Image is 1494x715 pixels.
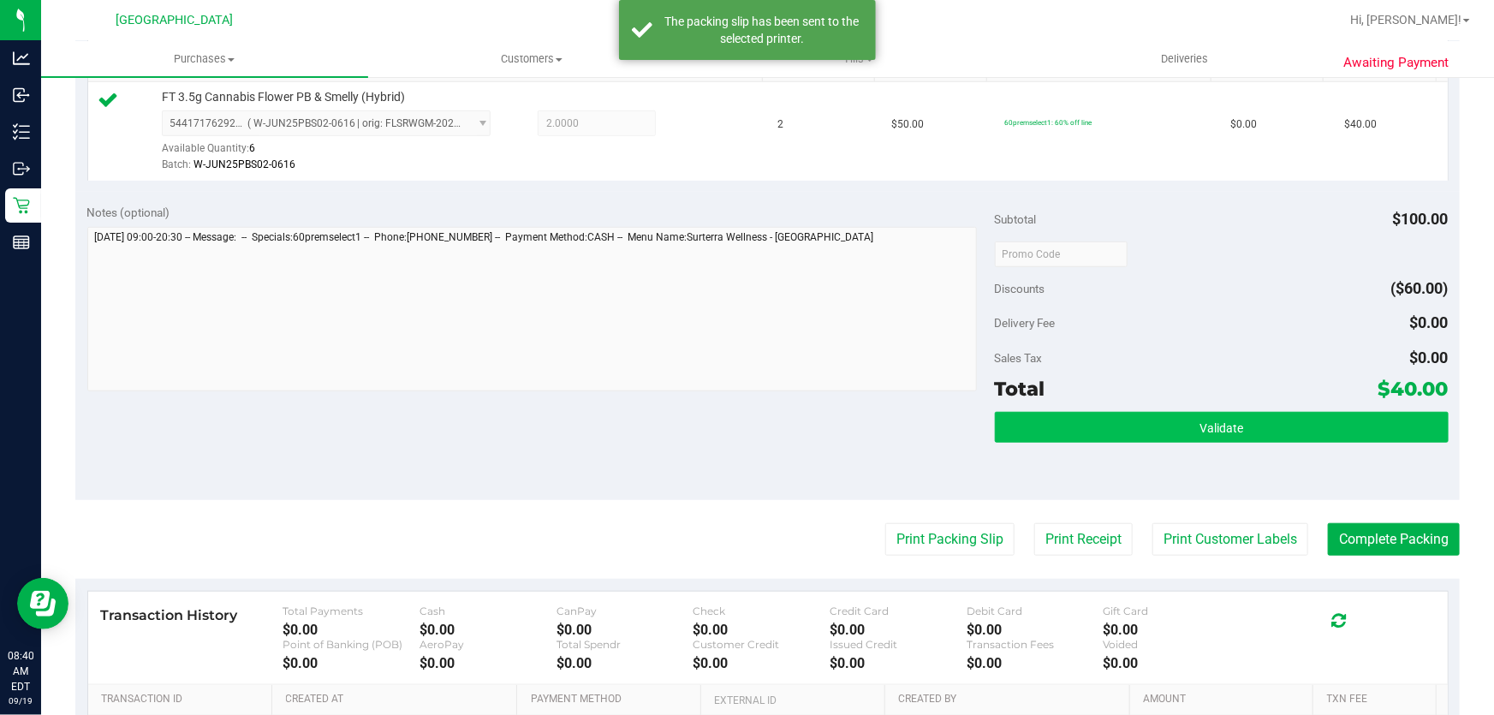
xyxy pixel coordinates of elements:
[193,158,295,170] span: W-JUN25PBS02-0616
[286,693,511,706] a: Created At
[1391,279,1449,297] span: ($60.00)
[995,273,1045,304] span: Discounts
[830,655,967,671] div: $0.00
[1104,655,1241,671] div: $0.00
[162,136,508,170] div: Available Quantity:
[1327,693,1430,706] a: Txn Fee
[1104,622,1241,638] div: $0.00
[87,206,170,219] span: Notes (optional)
[693,622,830,638] div: $0.00
[1152,523,1308,556] button: Print Customer Labels
[1143,693,1307,706] a: Amount
[283,638,420,651] div: Point of Banking (POB)
[1104,638,1241,651] div: Voided
[1350,13,1461,27] span: Hi, [PERSON_NAME]!
[995,241,1128,267] input: Promo Code
[13,50,30,67] inline-svg: Analytics
[283,655,420,671] div: $0.00
[13,123,30,140] inline-svg: Inventory
[283,605,420,617] div: Total Payments
[995,377,1045,401] span: Total
[420,605,557,617] div: Cash
[1393,210,1449,228] span: $100.00
[830,638,967,651] div: Issued Credit
[967,605,1104,617] div: Debit Card
[8,694,33,707] p: 09/19
[1344,53,1449,73] span: Awaiting Payment
[693,605,830,617] div: Check
[368,41,695,77] a: Customers
[13,234,30,251] inline-svg: Reports
[162,89,405,105] span: FT 3.5g Cannabis Flower PB & Smelly (Hybrid)
[531,693,694,706] a: Payment Method
[369,51,694,67] span: Customers
[1034,523,1133,556] button: Print Receipt
[420,638,557,651] div: AeroPay
[967,638,1104,651] div: Transaction Fees
[898,693,1123,706] a: Created By
[778,116,784,133] span: 2
[116,13,234,27] span: [GEOGRAPHIC_DATA]
[1199,421,1243,435] span: Validate
[693,655,830,671] div: $0.00
[420,655,557,671] div: $0.00
[13,86,30,104] inline-svg: Inbound
[1231,116,1258,133] span: $0.00
[1410,313,1449,331] span: $0.00
[162,158,191,170] span: Batch:
[830,605,967,617] div: Credit Card
[13,160,30,177] inline-svg: Outbound
[662,13,863,47] div: The packing slip has been sent to the selected printer.
[557,605,693,617] div: CanPay
[1004,118,1092,127] span: 60premselect1: 60% off line
[1344,116,1377,133] span: $40.00
[420,622,557,638] div: $0.00
[249,142,255,154] span: 6
[101,693,265,706] a: Transaction ID
[1021,41,1348,77] a: Deliveries
[967,622,1104,638] div: $0.00
[8,648,33,694] p: 08:40 AM EDT
[995,212,1037,226] span: Subtotal
[557,638,693,651] div: Total Spendr
[557,622,693,638] div: $0.00
[557,655,693,671] div: $0.00
[1410,349,1449,366] span: $0.00
[995,412,1449,443] button: Validate
[995,316,1056,330] span: Delivery Fee
[885,523,1015,556] button: Print Packing Slip
[1328,523,1460,556] button: Complete Packing
[891,116,924,133] span: $50.00
[1378,377,1449,401] span: $40.00
[995,351,1043,365] span: Sales Tax
[41,51,368,67] span: Purchases
[13,197,30,214] inline-svg: Retail
[17,578,68,629] iframe: Resource center
[1139,51,1232,67] span: Deliveries
[41,41,368,77] a: Purchases
[283,622,420,638] div: $0.00
[693,638,830,651] div: Customer Credit
[967,655,1104,671] div: $0.00
[830,622,967,638] div: $0.00
[1104,605,1241,617] div: Gift Card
